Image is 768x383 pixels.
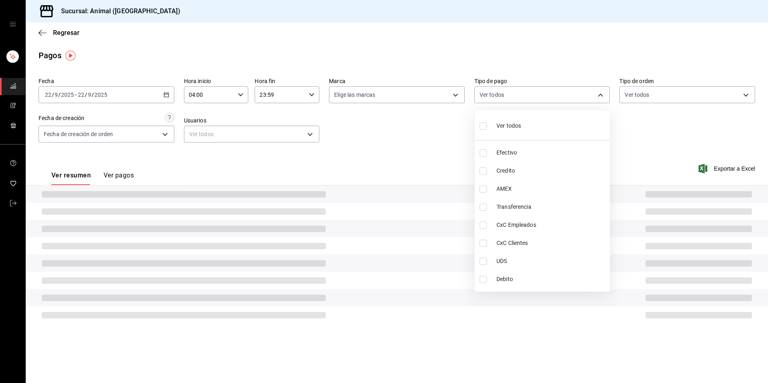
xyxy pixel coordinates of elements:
span: CxC Empleados [496,221,607,229]
img: Tooltip marker [65,51,76,61]
span: Transferencia [496,203,607,211]
span: Credito [496,167,607,175]
span: CxC Clientes [496,239,607,247]
span: UDS [496,257,607,265]
span: Ver todos [496,122,521,130]
span: Efectivo [496,149,607,157]
span: Debito [496,275,607,283]
span: AMEX [496,185,607,193]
